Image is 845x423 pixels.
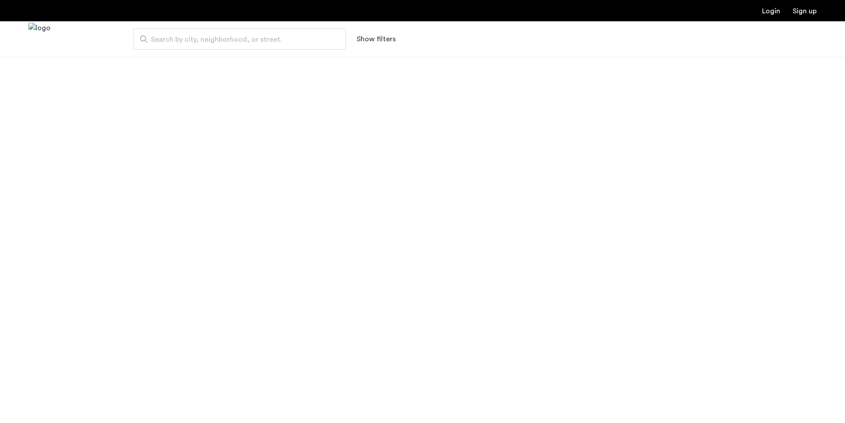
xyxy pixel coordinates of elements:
a: Registration [793,8,817,15]
img: logo [28,23,51,56]
a: Cazamio Logo [28,23,51,56]
button: Show or hide filters [357,34,396,44]
input: Apartment Search [133,28,346,50]
span: Search by city, neighborhood, or street. [151,34,321,45]
a: Login [762,8,780,15]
